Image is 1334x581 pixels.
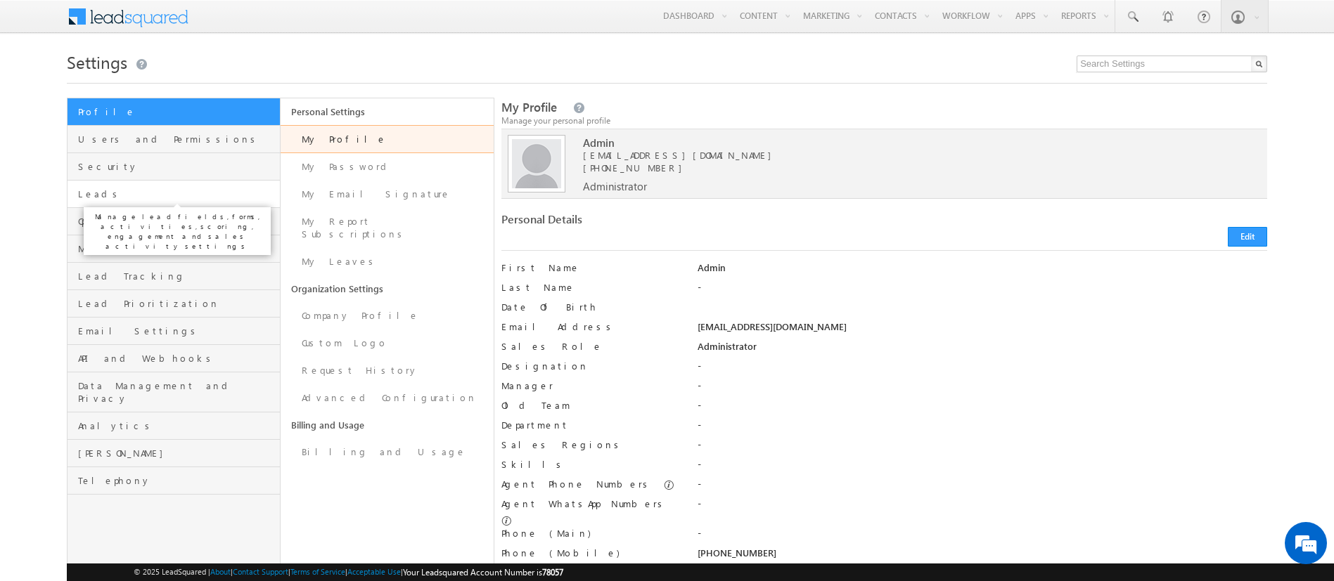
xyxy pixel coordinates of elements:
[501,438,678,451] label: Sales Regions
[68,153,280,181] a: Security
[68,98,280,126] a: Profile
[1077,56,1267,72] input: Search Settings
[501,360,678,372] label: Designation
[698,320,1267,340] div: [EMAIL_ADDRESS][DOMAIN_NAME]
[78,105,276,118] span: Profile
[501,99,557,115] span: My Profile
[281,384,494,412] a: Advanced Configuration
[501,458,678,471] label: Skills
[698,360,1267,379] div: -
[542,567,563,577] span: 78057
[281,125,494,153] a: My Profile
[281,98,494,125] a: Personal Settings
[501,399,678,412] label: Old Team
[1228,227,1267,247] button: Edit
[78,270,276,282] span: Lead Tracking
[68,290,280,318] a: Lead Prioritization
[403,567,563,577] span: Your Leadsquared Account Number is
[68,126,280,153] a: Users and Permissions
[281,412,494,438] a: Billing and Usage
[68,318,280,345] a: Email Settings
[501,340,678,353] label: Sales Role
[78,379,276,405] span: Data Management and Privacy
[698,281,1267,301] div: -
[347,567,401,576] a: Acceptable Use
[134,566,563,579] span: © 2025 LeadSquared | | | | |
[281,208,494,248] a: My Report Subscriptions
[78,133,276,145] span: Users and Permissions
[68,412,280,440] a: Analytics
[210,567,231,576] a: About
[281,357,494,384] a: Request History
[68,440,280,467] a: [PERSON_NAME]
[698,478,1267,497] div: -
[698,438,1267,458] div: -
[698,527,1267,547] div: -
[698,261,1267,281] div: Admin
[501,547,620,559] label: Phone (Mobile)
[501,115,1267,127] div: Manage your personal profile
[501,497,667,510] label: Agent WhatsApp Numbers
[698,497,1267,517] div: -
[501,301,678,313] label: Date Of Birth
[501,419,678,431] label: Department
[281,438,494,466] a: Billing and Usage
[78,297,276,310] span: Lead Prioritization
[67,51,127,73] span: Settings
[78,188,276,200] span: Leads
[89,211,265,251] p: Manage lead fields, forms, activities, scoring, engagement and sales activity settings
[281,302,494,329] a: Company Profile
[68,208,280,235] a: Opportunities
[698,547,1267,566] div: [PHONE_NUMBER]
[78,419,276,432] span: Analytics
[281,329,494,357] a: Custom Logo
[698,340,1267,360] div: Administrator
[501,478,653,490] label: Agent Phone Numbers
[68,467,280,495] a: Telephony
[68,372,280,412] a: Data Management and Privacy
[281,153,494,181] a: My Password
[78,160,276,173] span: Security
[68,181,280,208] a: Leads
[583,136,1195,149] span: Admin
[698,458,1267,478] div: -
[583,149,1195,162] span: [EMAIL_ADDRESS][DOMAIN_NAME]
[68,263,280,290] a: Lead Tracking
[698,399,1267,419] div: -
[78,447,276,459] span: [PERSON_NAME]
[233,567,288,576] a: Contact Support
[501,527,678,540] label: Phone (Main)
[290,567,345,576] a: Terms of Service
[68,235,280,263] a: Mobile App
[583,180,647,192] span: Administrator
[78,325,276,337] span: Email Settings
[78,474,276,487] span: Telephony
[78,352,276,365] span: API and Webhooks
[501,320,678,333] label: Email Address
[78,215,276,228] span: Opportunities
[281,275,494,302] a: Organization Settings
[501,261,678,274] label: First Name
[68,345,280,372] a: API and Webhooks
[78,242,276,255] span: Mobile App
[281,181,494,208] a: My Email Signature
[698,419,1267,438] div: -
[281,248,494,275] a: My Leaves
[501,379,678,392] label: Manager
[583,162,689,174] span: [PHONE_NUMBER]
[501,213,875,233] div: Personal Details
[698,379,1267,399] div: -
[501,281,678,294] label: Last Name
